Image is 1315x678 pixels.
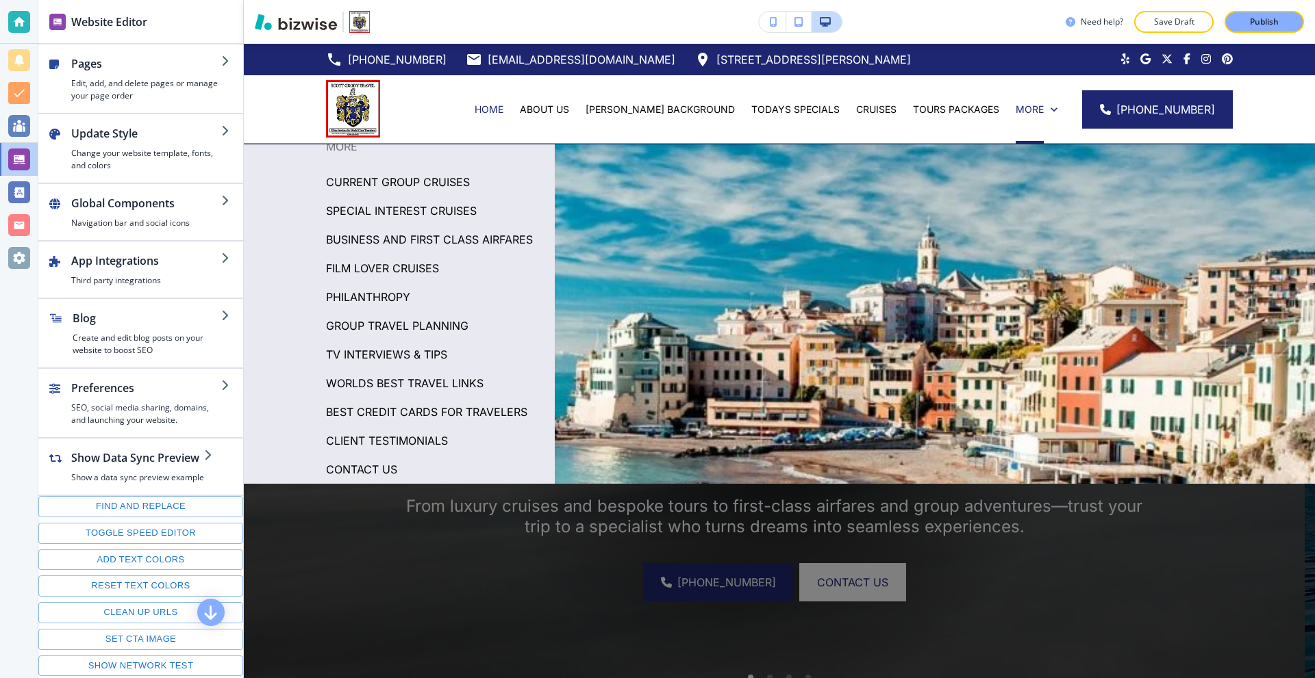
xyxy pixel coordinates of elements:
h4: Create and edit blog posts on your website to boost SEO [73,332,221,356]
p: CURRENT GROUP CRUISES [326,172,470,192]
h4: Edit, add, and delete pages or manage your page order [71,77,221,102]
p: TV INTERVIEWS & TIPS [326,344,447,365]
button: PagesEdit, add, and delete pages or manage your page order [38,44,243,113]
h3: Need help? [1081,16,1123,28]
p: BUSINESS AND FIRST CLASS AIRFARES [326,229,533,250]
button: Show network test [38,655,243,677]
button: App IntegrationsThird party integrations [38,242,243,298]
h2: Update Style [71,125,221,142]
p: More [1016,103,1044,116]
img: Bizwise Logo [255,14,337,30]
p: GROUP TRAVEL PLANNING [326,315,468,336]
button: Add text colors [38,549,243,571]
h2: Global Components [71,195,221,211]
h4: Navigation bar and social icons [71,217,221,229]
button: Reset text colors [38,575,243,597]
h4: Show a data sync preview example [71,471,204,484]
h4: SEO, social media sharing, domains, and launching your website. [71,402,221,426]
p: HOME [475,103,503,116]
button: Show Data Sync PreviewShow a data sync preview example [38,439,226,495]
img: editor icon [49,14,66,30]
p: [STREET_ADDRESS][PERSON_NAME] [716,49,911,70]
p: [PHONE_NUMBER] [348,49,447,70]
button: Update StyleChange your website template, fonts, and colors [38,114,243,183]
p: FILM LOVER CRUISES [326,258,439,278]
p: [PERSON_NAME] BACKGROUND [586,103,735,116]
p: [EMAIL_ADDRESS][DOMAIN_NAME] [488,49,675,70]
button: Publish [1225,11,1304,33]
p: SPECIAL INTEREST CRUISES [326,200,477,221]
span: [PHONE_NUMBER] [1116,101,1215,118]
p: Publish [1250,16,1279,28]
button: Find and replace [38,496,243,517]
p: TOURS PACKAGES [913,103,999,116]
p: CLIENT TESTIMONIALS [326,430,448,451]
p: BEST CREDIT CARDS FOR TRAVELERS [326,402,527,422]
h2: Website Editor [71,14,147,30]
button: Toggle speed editor [38,523,243,544]
button: BlogCreate and edit blog posts on your website to boost SEO [38,299,243,367]
h2: Pages [71,55,221,72]
h2: Preferences [71,380,221,396]
button: Set CTA image [38,629,243,650]
button: PreferencesSEO, social media sharing, domains, and launching your website. [38,369,243,437]
p: TODAYS SPECIALS [751,103,840,116]
h2: App Integrations [71,252,221,269]
p: Save Draft [1152,16,1196,28]
p: CONTACT US [326,459,397,480]
h4: Change your website template, fonts, and colors [71,147,221,172]
img: Your Logo [349,11,370,33]
h2: Blog [73,310,221,326]
p: WORLDS BEST TRAVEL LINKS [326,373,484,393]
p: More [244,136,555,157]
h4: Third party integrations [71,274,221,287]
p: PHILANTHROPY [326,287,410,307]
button: Global ComponentsNavigation bar and social icons [38,184,243,240]
img: ScottGrodyTravel [326,80,380,138]
h2: Show Data Sync Preview [71,449,204,466]
p: ABOUT US [520,103,569,116]
button: Clean up URLs [38,602,243,623]
button: Save Draft [1134,11,1214,33]
p: CRUISES [856,103,897,116]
